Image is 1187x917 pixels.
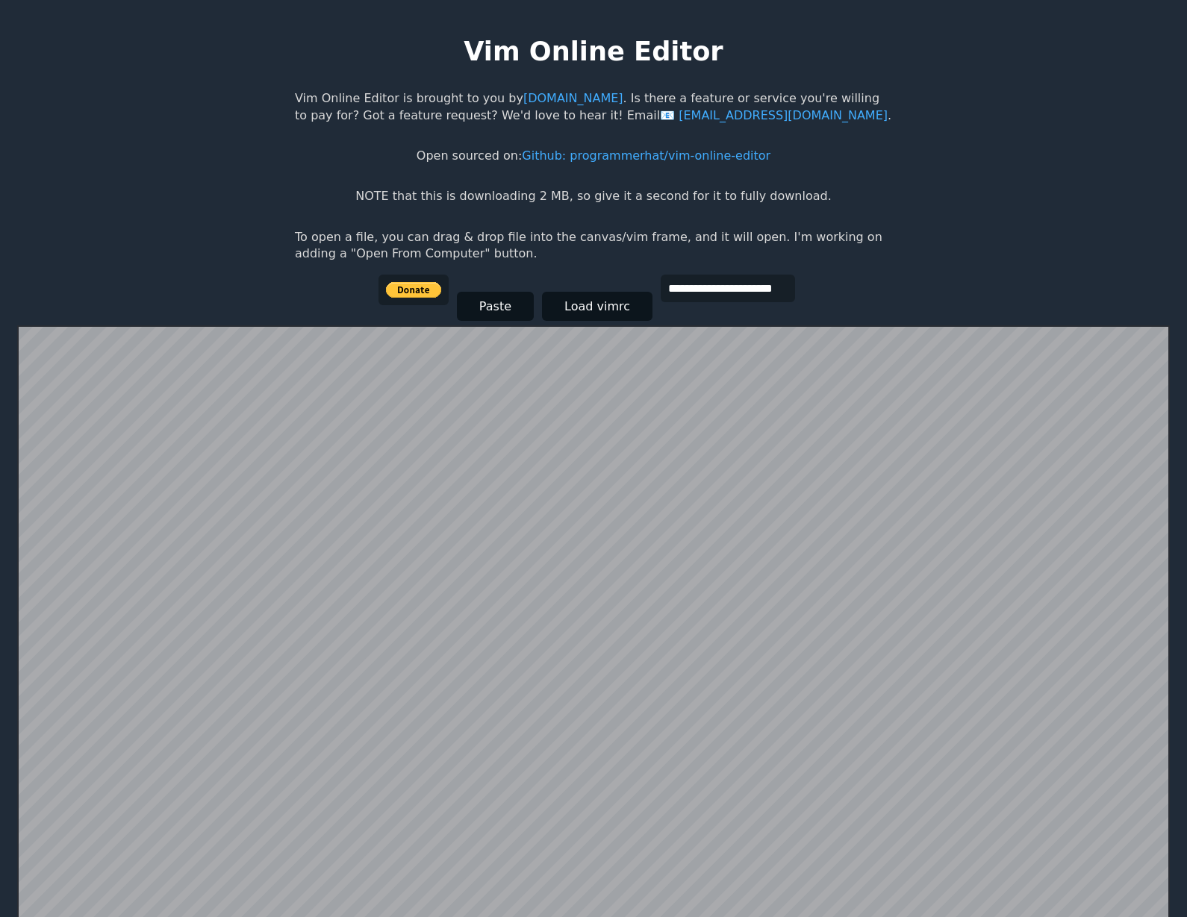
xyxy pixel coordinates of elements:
[295,229,892,263] p: To open a file, you can drag & drop file into the canvas/vim frame, and it will open. I'm working...
[464,33,723,69] h1: Vim Online Editor
[355,188,831,204] p: NOTE that this is downloading 2 MB, so give it a second for it to fully download.
[417,148,770,164] p: Open sourced on:
[295,90,892,124] p: Vim Online Editor is brought to you by . Is there a feature or service you're willing to pay for?...
[457,292,534,321] button: Paste
[660,108,888,122] a: [EMAIL_ADDRESS][DOMAIN_NAME]
[542,292,652,321] button: Load vimrc
[522,148,770,163] a: Github: programmerhat/vim-online-editor
[523,91,623,105] a: [DOMAIN_NAME]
